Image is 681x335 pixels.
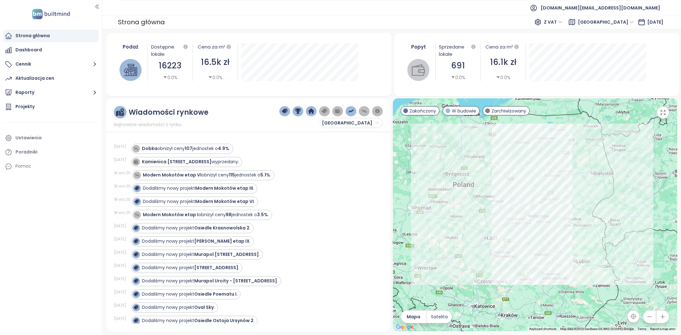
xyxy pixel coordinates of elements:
[15,162,31,170] div: Pomoc
[142,145,157,152] strong: Dobka
[257,211,268,218] strong: 3.5%
[194,304,214,310] strong: Oval Sky
[142,278,278,284] div: Dodaliśmy nowy projekt .
[114,170,131,176] div: 18 wrz 25
[143,172,271,178] div: obniżył ceny jednostek o .
[322,118,379,128] span: Warszawa
[405,43,432,50] div: Popyt
[15,103,35,111] div: Projekty
[143,185,254,192] div: Dodaliśmy nowy projekt .
[427,310,452,323] button: Satelita
[394,323,415,331] a: Open this area in Google Maps (opens a new window)
[114,144,130,149] div: [DATE]
[118,16,165,28] div: Strona główna
[142,145,230,152] div: obniżył ceny jednostek o .
[195,185,253,191] strong: Modern Mokotów etap III
[650,327,675,331] a: Report a map error
[394,323,415,331] img: Google
[114,250,130,255] div: [DATE]
[134,226,138,230] img: icon
[451,74,465,81] div: 0.0%
[134,252,138,257] img: icon
[560,327,634,331] span: Map data ©2025 GeoBasis-DE/BKG (©2009), Google
[3,146,99,159] a: Poradniki
[208,75,212,79] span: caret-down
[143,211,269,218] div: obniżył ceny jednostek o .
[143,172,201,178] strong: Modern Mokotów etap VI
[15,74,54,82] div: Aktualizacja cen
[142,264,239,271] div: Dodaliśmy nowy projekt .
[322,108,327,114] img: price-tag-grey.png
[3,72,99,85] a: Aktualizacja cen
[134,159,138,164] img: icon
[431,313,448,320] span: Satelita
[282,108,288,114] img: price-tag-dark-blue.png
[114,263,130,269] div: [DATE]
[114,121,182,128] span: Najnowsze wiadomości z rynku.
[218,145,229,152] strong: 4.9%
[114,157,130,163] div: [DATE]
[194,317,253,324] strong: Osiedle Ostoja Ursynów 2
[124,63,137,77] img: house
[134,292,138,296] img: icon
[142,159,239,165] div: wyprzedany.
[541,0,660,15] span: [DOMAIN_NAME][EMAIL_ADDRESS][DOMAIN_NAME]
[114,276,130,282] div: [DATE]
[142,251,260,258] div: Dodaliśmy nowy projekt .
[129,108,208,116] div: Wiadomości rynkowe
[529,327,556,331] button: Keyboard shortcuts
[134,239,138,243] img: icon
[637,327,646,331] a: Terms (opens in new tab)
[410,107,436,114] span: Zakończony
[335,108,340,114] img: wallet-dark-grey.png
[15,46,42,54] div: Dashboard
[544,17,562,27] span: Z VAT
[361,108,367,114] img: price-decreases.png
[114,223,130,229] div: [DATE]
[647,19,663,25] span: [DATE]
[484,43,522,51] div: Cena za m²
[194,251,259,257] strong: Murapol [STREET_ADDRESS]
[194,264,238,271] strong: [STREET_ADDRESS]
[496,75,500,79] span: caret-down
[452,107,476,114] span: W budowie
[135,212,139,217] img: icon
[114,303,130,308] div: [DATE]
[3,101,99,113] a: Projekty
[195,198,254,205] strong: Modern Mokotów etap VI
[143,198,255,205] div: Dodaliśmy nowy projekt .
[142,238,251,245] div: Dodaliśmy nowy projekt .
[451,75,455,79] span: caret-down
[151,59,189,72] div: 16223
[484,56,522,69] div: 16.1k zł
[114,210,131,216] div: 18 wrz 25
[496,74,510,81] div: 0.0%
[117,43,144,50] div: Podaż
[114,236,130,242] div: [DATE]
[142,225,250,231] div: Dodaliśmy nowy projekt .
[163,75,167,79] span: caret-down
[116,108,124,116] img: ruler
[142,317,254,324] div: Dodaliśmy nowy projekt .
[412,63,425,77] img: wallet
[194,225,249,231] strong: Osiedle Krasnowolska 2
[151,43,189,58] div: Dostępne lokale
[229,172,235,178] strong: 115
[142,159,212,165] strong: Kamienica [STREET_ADDRESS]
[114,197,131,202] div: 18 wrz 25
[135,199,139,204] img: icon
[3,58,99,71] button: Cennik
[260,172,270,178] strong: 5.1%
[30,8,72,20] img: logo
[578,17,634,27] span: Warszawa
[375,108,380,114] img: information-circle.png
[3,160,99,173] div: Pomoc
[114,183,131,189] div: 18 wrz 25
[3,44,99,56] a: Dashboard
[142,291,237,297] div: Dodaliśmy nowy projekt .
[134,265,138,270] img: icon
[295,108,301,114] img: trophy-dark-blue.png
[185,145,192,152] strong: 107
[194,291,236,297] strong: Osiedle Poematu I
[114,316,130,321] div: [DATE]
